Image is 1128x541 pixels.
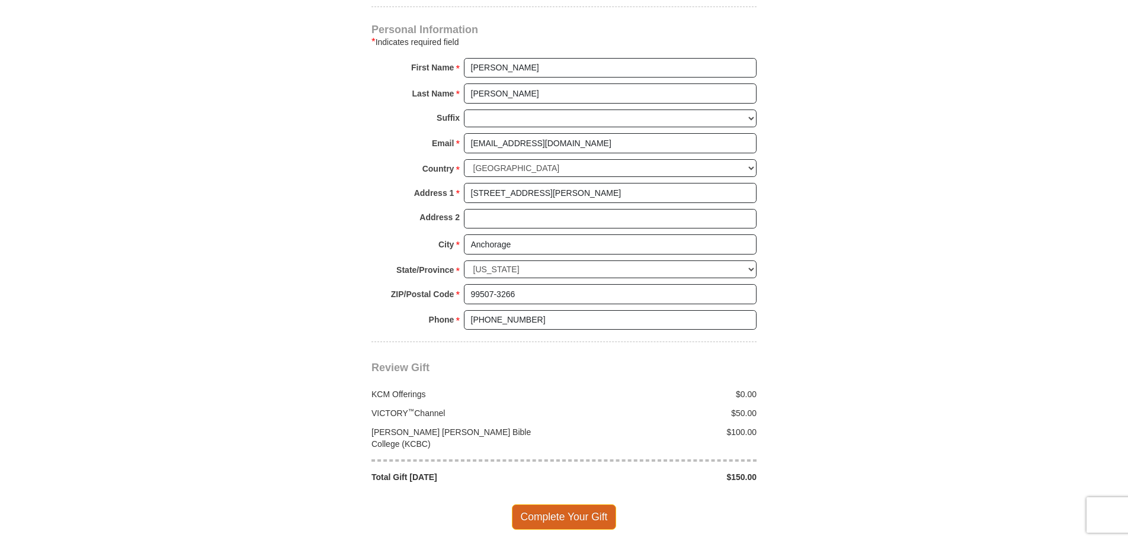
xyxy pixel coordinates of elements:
[412,85,454,102] strong: Last Name
[408,407,415,414] sup: ™
[371,35,757,49] div: Indicates required field
[371,25,757,34] h4: Personal Information
[414,185,454,201] strong: Address 1
[429,311,454,328] strong: Phone
[366,471,565,483] div: Total Gift [DATE]
[437,110,460,126] strong: Suffix
[396,262,454,278] strong: State/Province
[411,59,454,76] strong: First Name
[432,135,454,152] strong: Email
[391,286,454,302] strong: ZIP/Postal Code
[438,236,454,253] strong: City
[564,407,763,419] div: $50.00
[564,471,763,483] div: $150.00
[564,388,763,400] div: $0.00
[366,426,565,450] div: [PERSON_NAME] [PERSON_NAME] Bible College (KCBC)
[371,362,430,373] span: Review Gift
[422,160,454,177] strong: Country
[512,504,617,529] span: Complete Your Gift
[419,209,460,226] strong: Address 2
[366,407,565,419] div: VICTORY Channel
[366,388,565,400] div: KCM Offerings
[564,426,763,450] div: $100.00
